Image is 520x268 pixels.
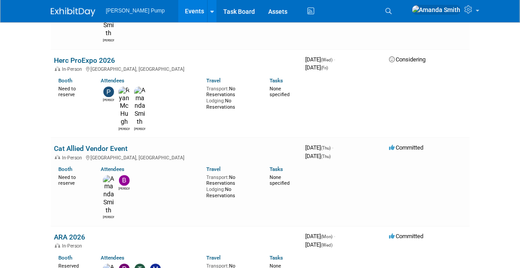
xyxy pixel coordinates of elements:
[106,8,165,14] span: [PERSON_NAME] Pump
[119,126,130,131] div: Ryan McHugh
[321,234,333,239] span: (Mon)
[206,98,225,104] span: Lodging:
[54,233,86,241] a: ARA 2026
[389,56,426,63] span: Considering
[62,66,85,72] span: In-Person
[206,173,256,199] div: No Reservations No Reservations
[59,84,88,98] div: Need to reserve
[103,97,114,102] div: Patrick Champagne
[206,86,229,92] span: Transport:
[59,166,73,172] a: Booth
[119,175,130,186] img: Bobby Zitzka
[54,144,128,153] a: Cat Allied Vendor Event
[119,186,130,191] div: Bobby Zitzka
[321,65,328,70] span: (Fri)
[59,173,88,187] div: Need to reserve
[51,8,95,16] img: ExhibitDay
[306,64,328,71] span: [DATE]
[206,166,221,172] a: Travel
[321,154,331,159] span: (Thu)
[270,255,283,261] a: Tasks
[332,144,334,151] span: -
[134,126,145,131] div: Amanda Smith
[389,233,424,240] span: Committed
[321,57,333,62] span: (Wed)
[101,77,124,84] a: Attendees
[62,243,85,249] span: In-Person
[206,187,225,192] span: Lodging:
[321,243,333,248] span: (Wed)
[206,175,229,180] span: Transport:
[270,86,290,98] span: None specified
[306,56,336,63] span: [DATE]
[54,154,299,161] div: [GEOGRAPHIC_DATA], [GEOGRAPHIC_DATA]
[206,84,256,110] div: No Reservations No Reservations
[55,66,60,71] img: In-Person Event
[334,56,336,63] span: -
[55,243,60,248] img: In-Person Event
[103,86,114,97] img: Patrick Champagne
[270,166,283,172] a: Tasks
[103,214,114,219] div: Amanda Smith
[206,77,221,84] a: Travel
[334,233,336,240] span: -
[306,233,336,240] span: [DATE]
[59,77,73,84] a: Booth
[54,56,115,65] a: Herc ProExpo 2026
[103,175,114,215] img: Amanda Smith
[103,37,114,43] div: Amanda Smith
[62,155,85,161] span: In-Person
[321,146,331,150] span: (Thu)
[54,65,299,72] div: [GEOGRAPHIC_DATA], [GEOGRAPHIC_DATA]
[206,255,221,261] a: Travel
[119,86,130,126] img: Ryan McHugh
[59,255,73,261] a: Booth
[306,241,333,248] span: [DATE]
[412,5,461,15] img: Amanda Smith
[101,255,124,261] a: Attendees
[134,86,145,126] img: Amanda Smith
[101,166,124,172] a: Attendees
[55,155,60,159] img: In-Person Event
[306,153,331,159] span: [DATE]
[306,144,334,151] span: [DATE]
[389,144,424,151] span: Committed
[270,175,290,187] span: None specified
[270,77,283,84] a: Tasks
